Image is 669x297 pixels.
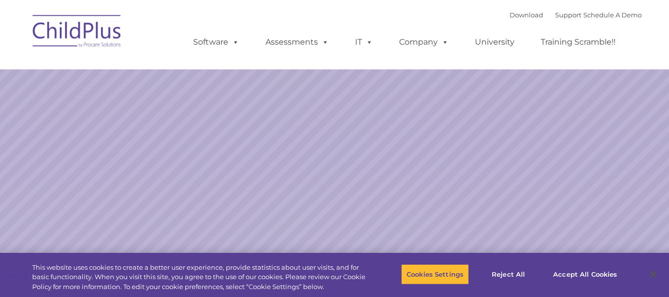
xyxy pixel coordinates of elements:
a: Support [555,11,581,19]
a: Download [510,11,543,19]
a: Training Scramble!! [531,32,625,52]
a: Assessments [256,32,339,52]
a: IT [345,32,383,52]
font: | [510,11,642,19]
div: This website uses cookies to create a better user experience, provide statistics about user visit... [32,263,368,292]
a: University [465,32,524,52]
button: Cookies Settings [401,264,469,285]
a: Software [183,32,249,52]
a: Schedule A Demo [583,11,642,19]
a: Company [389,32,459,52]
button: Accept All Cookies [548,264,622,285]
button: Close [642,263,664,285]
button: Reject All [477,264,539,285]
img: ChildPlus by Procare Solutions [28,8,127,58]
